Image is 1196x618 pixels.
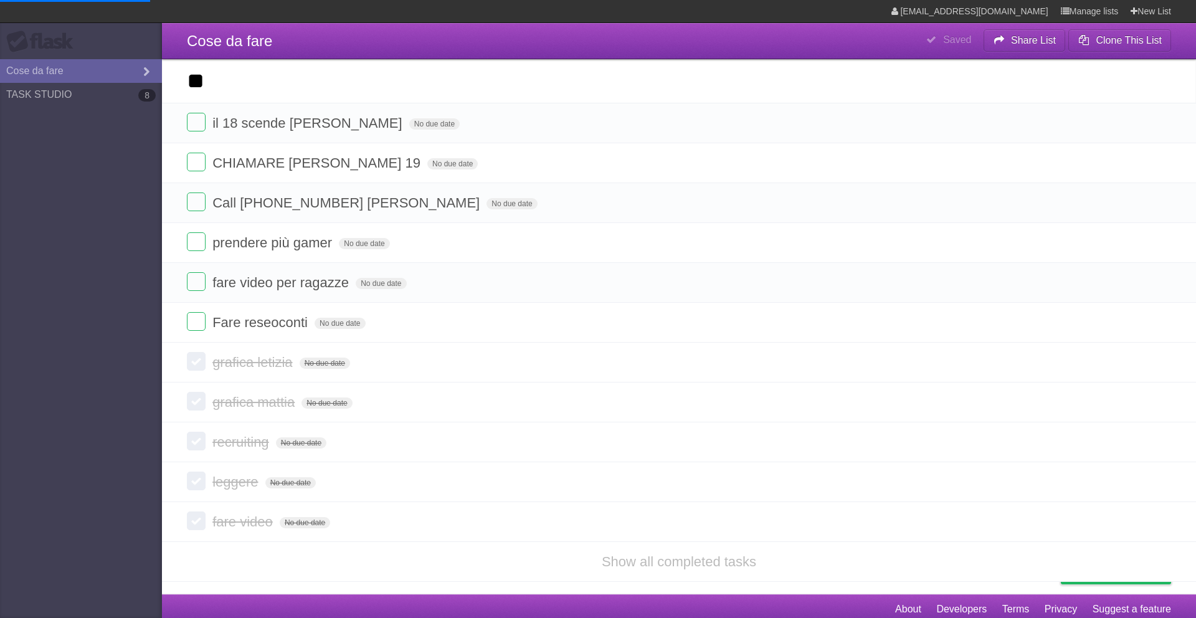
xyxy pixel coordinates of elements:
span: Buy me a coffee [1087,562,1165,584]
span: grafica mattia [212,394,298,410]
span: No due date [427,158,478,169]
button: Clone This List [1068,29,1171,52]
span: No due date [280,517,330,528]
b: Clone This List [1096,35,1162,45]
label: Done [187,472,206,490]
span: No due date [276,437,326,449]
span: CHIAMARE [PERSON_NAME] 19 [212,155,424,171]
span: No due date [339,238,389,249]
span: Fare reseoconti [212,315,311,330]
div: Flask [6,31,81,53]
span: No due date [486,198,537,209]
span: recruiting [212,434,272,450]
label: Done [187,232,206,251]
span: fare video per ragazze [212,275,352,290]
label: Done [187,312,206,331]
span: No due date [301,397,352,409]
label: Done [187,153,206,171]
span: il 18 scende [PERSON_NAME] [212,115,405,131]
label: Done [187,352,206,371]
a: Show all completed tasks [602,554,756,569]
button: Share List [984,29,1066,52]
span: fare video [212,514,276,530]
span: No due date [409,118,460,130]
span: Call [PHONE_NUMBER] [PERSON_NAME] [212,195,483,211]
b: Share List [1011,35,1056,45]
span: prendere più gamer [212,235,335,250]
label: Done [187,432,206,450]
label: Done [187,392,206,411]
span: grafica letizia [212,354,295,370]
span: No due date [356,278,406,289]
b: Saved [943,34,971,45]
span: No due date [265,477,316,488]
span: Cose da fare [187,32,272,49]
label: Done [187,193,206,211]
span: leggere [212,474,261,490]
label: Done [187,113,206,131]
label: Done [187,511,206,530]
b: 8 [138,89,156,102]
span: No due date [300,358,350,369]
span: No due date [315,318,365,329]
label: Done [187,272,206,291]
